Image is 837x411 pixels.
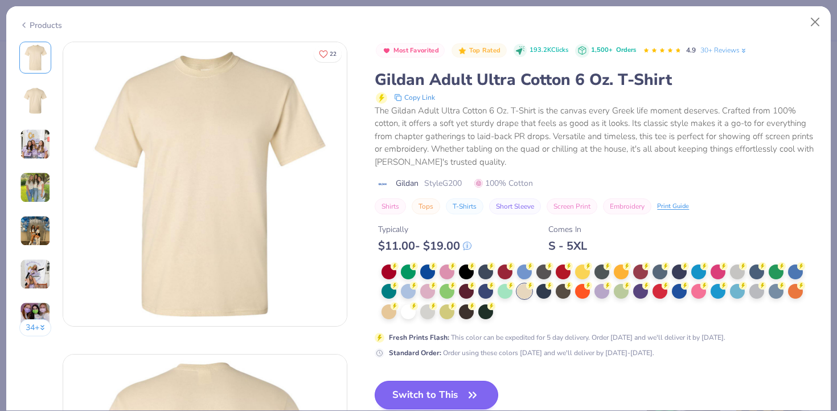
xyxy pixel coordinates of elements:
[458,46,467,55] img: Top Rated sort
[19,19,62,31] div: Products
[375,198,406,214] button: Shirts
[591,46,636,55] div: 1,500+
[643,42,682,60] div: 4.9 Stars
[382,46,391,55] img: Most Favorited sort
[530,46,568,55] span: 193.2K Clicks
[700,45,748,55] a: 30+ Reviews
[19,319,52,336] button: 34+
[375,381,498,409] button: Switch to This
[469,47,501,54] span: Top Rated
[548,223,587,235] div: Comes In
[314,46,342,62] button: Like
[396,177,419,189] span: Gildan
[378,239,471,253] div: $ 11.00 - $ 19.00
[389,333,449,342] strong: Fresh Prints Flash :
[375,180,390,189] img: brand logo
[330,51,337,57] span: 22
[686,46,696,55] span: 4.9
[22,44,49,71] img: Front
[474,177,533,189] span: 100% Cotton
[20,302,51,333] img: User generated content
[378,223,471,235] div: Typically
[20,172,51,203] img: User generated content
[389,348,441,357] strong: Standard Order :
[20,129,51,160] img: User generated content
[376,43,445,58] button: Badge Button
[375,104,818,169] div: The Gildan Adult Ultra Cotton 6 Oz. T-Shirt is the canvas every Greek life moment deserves. Craft...
[616,46,636,54] span: Orders
[389,348,654,358] div: Order using these colors [DATE] and we'll deliver by [DATE]-[DATE].
[375,69,818,91] div: Gildan Adult Ultra Cotton 6 Oz. T-Shirt
[20,215,51,246] img: User generated content
[393,47,439,54] span: Most Favorited
[805,11,826,33] button: Close
[548,239,587,253] div: S - 5XL
[452,43,506,58] button: Badge Button
[657,202,689,211] div: Print Guide
[412,198,440,214] button: Tops
[391,91,438,104] button: copy to clipboard
[424,177,462,189] span: Style G200
[489,198,541,214] button: Short Sleeve
[22,87,49,115] img: Back
[63,42,347,326] img: Front
[547,198,597,214] button: Screen Print
[20,259,51,290] img: User generated content
[603,198,651,214] button: Embroidery
[389,332,725,343] div: This color can be expedited for 5 day delivery. Order [DATE] and we'll deliver it by [DATE].
[446,198,483,214] button: T-Shirts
